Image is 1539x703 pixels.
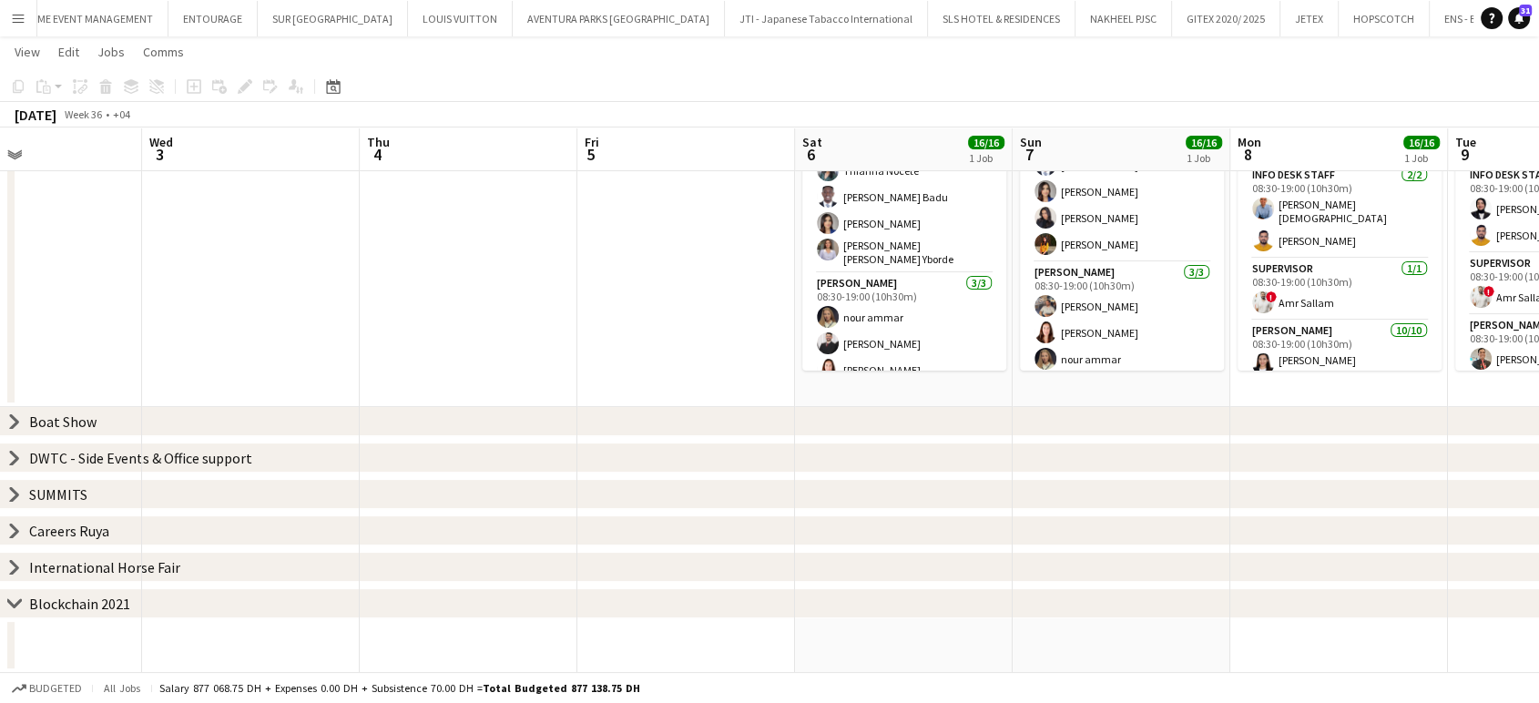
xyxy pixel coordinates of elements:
span: View [15,44,40,60]
span: Sat [802,134,822,150]
span: 6 [800,144,822,165]
span: Sun [1020,134,1042,150]
div: Salary 877 068.75 DH + Expenses 0.00 DH + Subsistence 70.00 DH = [159,681,640,695]
button: JTI - Japanese Tabacco International [725,1,928,36]
a: Jobs [90,40,132,64]
span: 4 [364,144,390,165]
div: Blockchain 2021 [29,595,130,613]
span: 8 [1235,144,1261,165]
span: 3 [147,144,173,165]
app-card-role: [PERSON_NAME]3/308:30-19:00 (10h30m)[PERSON_NAME][PERSON_NAME]nour ammar [1020,262,1224,377]
button: Budgeted [9,678,85,698]
span: Total Budgeted 877 138.75 DH [483,681,640,695]
button: HOPSCOTCH [1339,1,1430,36]
a: 31 [1508,7,1530,29]
span: ! [1266,291,1277,302]
app-job-card: 08:30-19:00 (10h30m)16/16UPU 2025 DWTC4 RolesInfo desk staff2/208:30-19:00 (10h30m)[PERSON_NAME][... [1238,101,1442,371]
span: Fri [585,134,599,150]
app-job-card: 08:30-19:00 (10h30m)16/16UPU 2025 DWTC4 Roles[PERSON_NAME][PERSON_NAME][PERSON_NAME] Badu[PERSON_... [1020,101,1224,371]
div: Careers Ruya [29,522,109,540]
button: ENTOURAGE [168,1,258,36]
app-card-role: Info desk staff2/208:30-19:00 (10h30m)[PERSON_NAME][DEMOGRAPHIC_DATA] [PERSON_NAME][PERSON_NAME] [1238,165,1442,259]
button: AVENTURA PARKS [GEOGRAPHIC_DATA] [513,1,725,36]
button: GITEX 2020/ 2025 [1172,1,1280,36]
span: Wed [149,134,173,150]
div: DWTC - Side Events & Office support [29,449,252,467]
app-card-role: Supervisor1/108:30-19:00 (10h30m)!Amr Sallam [1238,259,1442,321]
button: JETEX [1280,1,1339,36]
span: 31 [1519,5,1532,16]
span: Mon [1238,134,1261,150]
span: Tue [1455,134,1476,150]
div: Boat Show [29,413,97,431]
div: 1 Job [1187,151,1221,165]
app-card-role: [PERSON_NAME]10/1008:30-19:00 (10h30m)[PERSON_NAME] [PERSON_NAME] Espedang [1238,321,1442,626]
span: Comms [143,44,184,60]
span: Jobs [97,44,125,60]
span: Budgeted [29,682,82,695]
div: +04 [113,107,130,121]
a: View [7,40,47,64]
span: 5 [582,144,599,165]
button: SUR [GEOGRAPHIC_DATA] [258,1,408,36]
div: [DATE] [15,106,56,124]
div: 1 Job [969,151,1004,165]
div: SUMMITS [29,485,87,504]
span: 7 [1017,144,1042,165]
button: SLS HOTEL & RESIDENCES [928,1,1075,36]
button: NAKHEEL PJSC [1075,1,1172,36]
span: All jobs [100,681,144,695]
button: LOUIS VUITTON [408,1,513,36]
a: Comms [136,40,191,64]
div: 1 Job [1404,151,1439,165]
div: International Horse Fair [29,558,180,576]
span: ! [1483,286,1494,297]
span: 16/16 [1403,136,1440,149]
span: 16/16 [1186,136,1222,149]
span: Week 36 [60,107,106,121]
app-job-card: 08:30-19:00 (10h30m)16/16UPU 2025 DWTC4 Roles[PERSON_NAME][DEMOGRAPHIC_DATA] [PERSON_NAME]Iheb Bo... [802,101,1006,371]
span: Thu [367,134,390,150]
span: Edit [58,44,79,60]
span: 16/16 [968,136,1004,149]
span: 9 [1452,144,1476,165]
app-card-role: [PERSON_NAME]3/308:30-19:00 (10h30m)nour ammar[PERSON_NAME][PERSON_NAME] [802,273,1006,388]
a: Edit [51,40,87,64]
